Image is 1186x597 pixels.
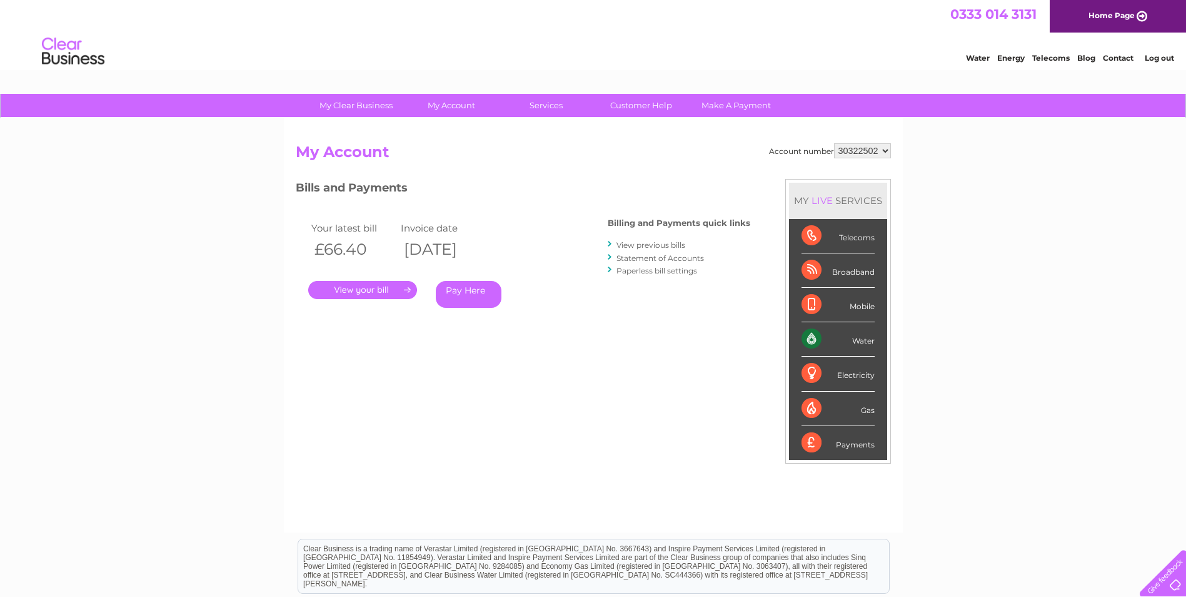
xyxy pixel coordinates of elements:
[590,94,693,117] a: Customer Help
[685,94,788,117] a: Make A Payment
[308,281,417,299] a: .
[950,6,1037,22] a: 0333 014 3131
[616,253,704,263] a: Statement of Accounts
[304,94,408,117] a: My Clear Business
[400,94,503,117] a: My Account
[802,253,875,288] div: Broadband
[608,218,750,228] h4: Billing and Payments quick links
[997,53,1025,63] a: Energy
[398,237,488,262] th: [DATE]
[495,94,598,117] a: Services
[616,240,685,250] a: View previous bills
[1032,53,1070,63] a: Telecoms
[802,219,875,253] div: Telecoms
[789,183,887,218] div: MY SERVICES
[298,7,889,61] div: Clear Business is a trading name of Verastar Limited (registered in [GEOGRAPHIC_DATA] No. 3667643...
[296,179,750,201] h3: Bills and Payments
[1145,53,1174,63] a: Log out
[436,281,501,308] a: Pay Here
[802,322,875,357] div: Water
[616,266,697,275] a: Paperless bill settings
[41,33,105,71] img: logo.png
[802,392,875,426] div: Gas
[802,288,875,322] div: Mobile
[296,143,891,167] h2: My Account
[966,53,990,63] a: Water
[809,195,835,207] div: LIVE
[1077,53,1095,63] a: Blog
[308,220,398,237] td: Your latest bill
[802,426,875,460] div: Payments
[1103,53,1133,63] a: Contact
[802,357,875,391] div: Electricity
[398,220,488,237] td: Invoice date
[308,237,398,262] th: £66.40
[769,143,891,158] div: Account number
